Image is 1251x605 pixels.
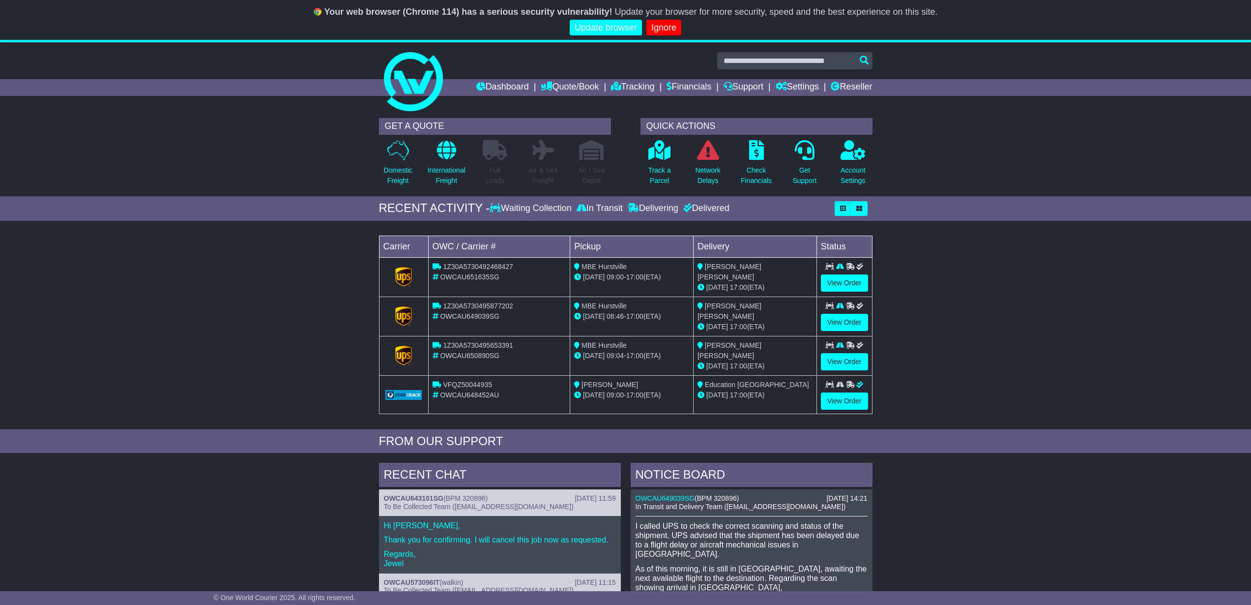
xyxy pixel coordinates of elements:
[636,521,868,559] p: I called UPS to check the correct scanning and status of the shipment. UPS advised that the shipm...
[379,118,611,135] div: GET A QUOTE
[490,203,574,214] div: Waiting Collection
[379,201,490,215] div: RECENT ACTIVITY -
[383,140,412,191] a: DomesticFreight
[698,322,813,332] div: (ETA)
[384,494,616,503] div: ( )
[607,273,624,281] span: 09:00
[681,203,729,214] div: Delivered
[607,312,624,320] span: 08:46
[384,535,616,544] p: Thank you for confirming. I will cancel this job now as requested.
[831,79,872,96] a: Reseller
[640,118,873,135] div: QUICK ACTIONS
[706,283,728,291] span: [DATE]
[529,165,558,186] p: Air & Sea Freight
[695,165,720,186] p: Network Delays
[443,381,492,389] span: VFQZ50044935
[384,503,574,511] span: To Be Collected Team ([EMAIL_ADDRESS][DOMAIN_NAME])
[792,165,816,186] p: Get Support
[570,20,642,36] a: Update browser
[541,79,599,96] a: Quote/Book
[574,272,689,282] div: - (ETA)
[741,165,772,186] p: Check Financials
[574,390,689,400] div: - (ETA)
[626,352,643,360] span: 17:00
[730,323,747,331] span: 17:00
[607,391,624,399] span: 09:00
[574,203,625,214] div: In Transit
[698,282,813,293] div: (ETA)
[705,381,809,389] span: Education [GEOGRAPHIC_DATA]
[583,391,605,399] span: [DATE]
[706,323,728,331] span: [DATE]
[379,463,621,489] div: RECENT CHAT
[582,263,627,271] span: MBE Hurstville
[384,578,616,587] div: ( )
[648,140,671,191] a: Track aParcel
[698,341,761,360] span: [PERSON_NAME] [PERSON_NAME]
[384,586,574,594] span: To Be Collected Team ([EMAIL_ADDRESS][DOMAIN_NAME])
[443,302,513,310] span: 1Z30A5730495877202
[440,312,499,320] span: OWCAU649039SG
[724,79,763,96] a: Support
[740,140,772,191] a: CheckFinancials
[476,79,529,96] a: Dashboard
[698,390,813,400] div: (ETA)
[395,346,412,365] img: GetCarrierServiceLogo
[706,391,728,399] span: [DATE]
[697,494,737,502] span: BPM 320896
[575,494,615,503] div: [DATE] 11:59
[574,351,689,361] div: - (ETA)
[383,165,412,186] p: Domestic Freight
[821,274,868,292] a: View Order
[840,140,866,191] a: AccountSettings
[379,236,428,257] td: Carrier
[324,7,612,17] b: Your web browser (Chrome 114) has a serious security vulnerability!
[582,302,627,310] span: MBE Hurstville
[698,302,761,320] span: [PERSON_NAME] [PERSON_NAME]
[384,578,440,586] a: OWCAU573096IT
[611,79,654,96] a: Tracking
[379,434,873,449] div: FROM OUR SUPPORT
[667,79,711,96] a: Financials
[636,494,695,502] a: OWCAU649039SG
[626,391,643,399] span: 17:00
[440,352,499,360] span: OWCAU650890SG
[583,273,605,281] span: [DATE]
[443,341,513,349] span: 1Z30A5730495653391
[440,273,499,281] span: OWCAU651635SG
[446,494,486,502] span: BPM 320896
[428,236,570,257] td: OWC / Carrier #
[384,494,443,502] a: OWCAU643101SG
[776,79,819,96] a: Settings
[570,236,694,257] td: Pickup
[582,341,627,349] span: MBE Hurstville
[575,578,615,587] div: [DATE] 11:15
[579,165,605,186] p: Air / Sea Depot
[428,165,465,186] p: International Freight
[646,20,681,36] a: Ignore
[698,263,761,281] span: [PERSON_NAME] [PERSON_NAME]
[385,390,422,400] img: GetCarrierServiceLogo
[583,352,605,360] span: [DATE]
[648,165,671,186] p: Track a Parcel
[625,203,681,214] div: Delivering
[395,267,412,287] img: GetCarrierServiceLogo
[574,311,689,322] div: - (ETA)
[395,306,412,326] img: GetCarrierServiceLogo
[626,273,643,281] span: 17:00
[821,353,868,370] a: View Order
[792,140,817,191] a: GetSupport
[384,549,616,568] p: Regards, Jewel
[841,165,866,186] p: Account Settings
[706,362,728,370] span: [DATE]
[614,7,937,17] span: Update your browser for more security, speed and the best experience on this site.
[583,312,605,320] span: [DATE]
[826,494,867,503] div: [DATE] 14:21
[213,594,355,602] span: © One World Courier 2025. All rights reserved.
[730,283,747,291] span: 17:00
[730,362,747,370] span: 17:00
[695,140,721,191] a: NetworkDelays
[582,381,638,389] span: [PERSON_NAME]
[384,521,616,530] p: Hi [PERSON_NAME],
[427,140,466,191] a: InternationalFreight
